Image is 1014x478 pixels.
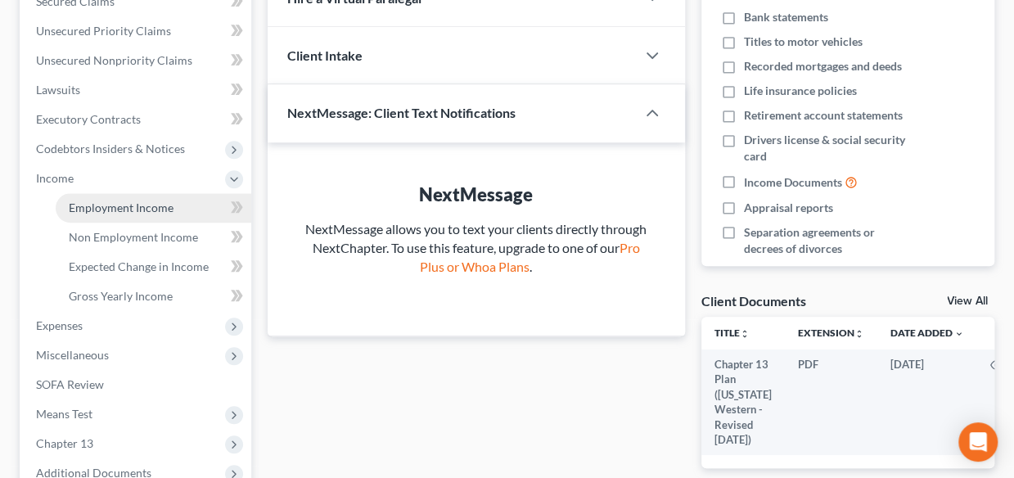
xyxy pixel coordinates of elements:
[56,252,251,282] a: Expected Change in Income
[877,349,977,455] td: [DATE]
[69,289,173,303] span: Gross Yearly Income
[23,46,251,75] a: Unsecured Nonpriority Claims
[36,318,83,332] span: Expenses
[300,182,652,207] div: NextMessage
[958,422,998,462] div: Open Intercom Messenger
[36,24,171,38] span: Unsecured Priority Claims
[744,174,842,191] span: Income Documents
[23,105,251,134] a: Executory Contracts
[890,327,964,339] a: Date Added expand_more
[287,47,363,63] span: Client Intake
[947,295,988,307] a: View All
[69,259,209,273] span: Expected Change in Income
[714,327,750,339] a: Titleunfold_more
[798,327,864,339] a: Extensionunfold_more
[36,377,104,391] span: SOFA Review
[287,105,516,120] span: NextMessage: Client Text Notifications
[300,220,652,277] p: NextMessage allows you to text your clients directly through NextChapter. To use this feature, up...
[56,282,251,311] a: Gross Yearly Income
[744,200,833,216] span: Appraisal reports
[785,349,877,455] td: PDF
[954,329,964,339] i: expand_more
[56,223,251,252] a: Non Employment Income
[23,370,251,399] a: SOFA Review
[701,349,785,455] td: Chapter 13 Plan ([US_STATE] Western - Revised [DATE])
[69,230,198,244] span: Non Employment Income
[36,436,93,450] span: Chapter 13
[744,83,857,99] span: Life insurance policies
[744,132,908,165] span: Drivers license & social security card
[744,58,902,74] span: Recorded mortgages and deeds
[69,201,174,214] span: Employment Income
[36,348,109,362] span: Miscellaneous
[36,112,141,126] span: Executory Contracts
[744,107,903,124] span: Retirement account statements
[36,53,192,67] span: Unsecured Nonpriority Claims
[701,292,806,309] div: Client Documents
[740,329,750,339] i: unfold_more
[56,193,251,223] a: Employment Income
[23,16,251,46] a: Unsecured Priority Claims
[854,329,864,339] i: unfold_more
[36,142,185,156] span: Codebtors Insiders & Notices
[36,83,80,97] span: Lawsuits
[744,9,828,25] span: Bank statements
[23,75,251,105] a: Lawsuits
[744,224,908,257] span: Separation agreements or decrees of divorces
[36,407,92,421] span: Means Test
[420,240,640,274] a: Pro Plus or Whoa Plans
[744,34,863,50] span: Titles to motor vehicles
[36,171,74,185] span: Income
